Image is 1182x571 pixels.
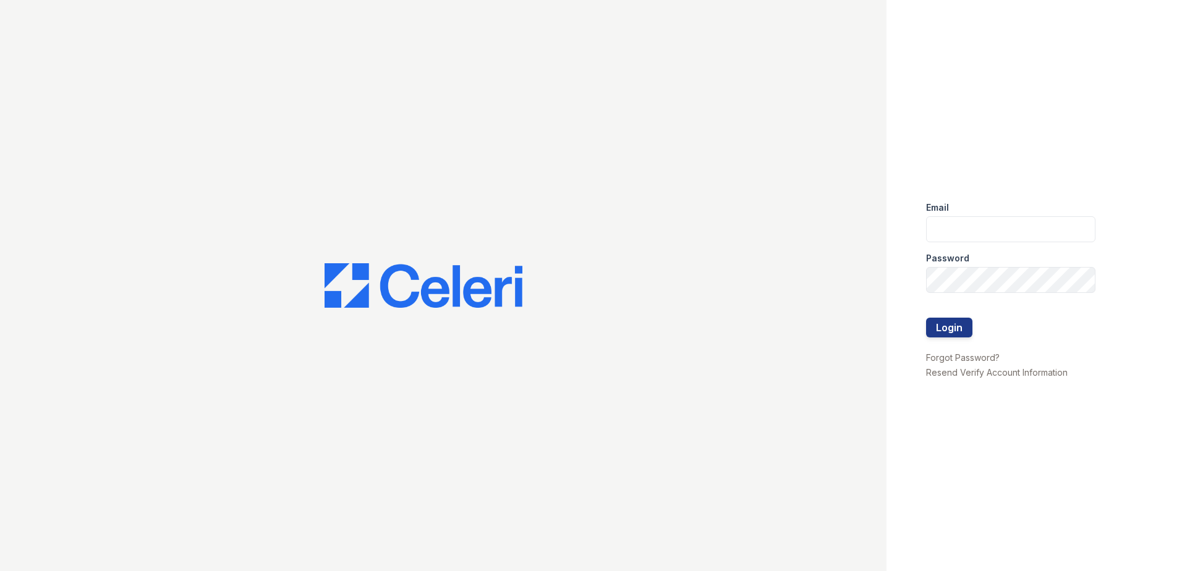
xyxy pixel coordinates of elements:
[926,318,972,337] button: Login
[926,201,949,214] label: Email
[926,352,1000,363] a: Forgot Password?
[926,367,1068,378] a: Resend Verify Account Information
[926,252,969,264] label: Password
[325,263,522,308] img: CE_Logo_Blue-a8612792a0a2168367f1c8372b55b34899dd931a85d93a1a3d3e32e68fde9ad4.png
